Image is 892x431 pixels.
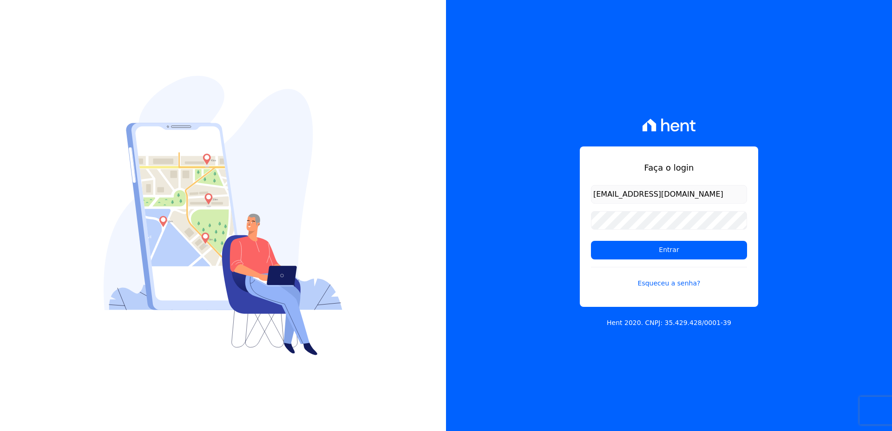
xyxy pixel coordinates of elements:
[607,318,731,328] p: Hent 2020. CNPJ: 35.429.428/0001-39
[591,161,747,174] h1: Faça o login
[591,185,747,204] input: Email
[104,76,342,355] img: Login
[591,267,747,288] a: Esqueceu a senha?
[591,241,747,259] input: Entrar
